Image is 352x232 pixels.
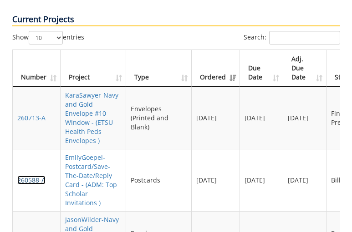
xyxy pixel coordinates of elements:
td: [DATE] [192,87,240,149]
th: Ordered: activate to sort column ascending [192,50,240,87]
td: [DATE] [192,149,240,211]
th: Project: activate to sort column ascending [61,50,126,87]
td: [DATE] [283,149,326,211]
th: Due Date: activate to sort column ascending [240,50,283,87]
p: Current Projects [12,14,340,26]
td: [DATE] [283,87,326,149]
label: Search: [244,31,340,44]
select: Showentries [29,31,63,44]
th: Type: activate to sort column ascending [126,50,192,87]
a: KaraSawyer-Navy and Gold Envelope #10 Window - (ETSU Health Peds Envelopes ) [65,91,118,145]
input: Search: [269,31,340,44]
td: [DATE] [240,149,283,211]
label: Show entries [12,31,84,44]
a: 260588-A [17,176,46,184]
td: Postcards [126,149,192,211]
a: 260713-A [17,114,46,122]
th: Adj. Due Date: activate to sort column ascending [283,50,326,87]
td: Envelopes (Printed and Blank) [126,87,192,149]
td: [DATE] [240,87,283,149]
a: EmilyGoepel-Postcard/Save-The-Date/Reply Card - (ADM: Top Scholar Invitations ) [65,153,117,207]
th: Number: activate to sort column ascending [13,50,61,87]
